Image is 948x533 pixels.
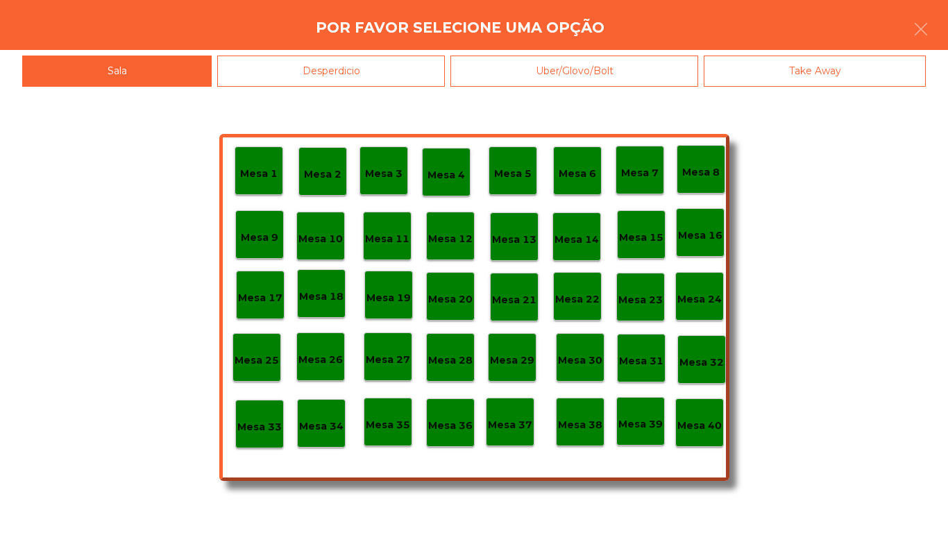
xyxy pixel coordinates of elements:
p: Mesa 25 [235,353,279,369]
div: Take Away [704,56,926,87]
p: Mesa 40 [677,418,722,434]
p: Mesa 32 [679,355,724,371]
p: Mesa 9 [241,230,278,246]
p: Mesa 8 [682,164,720,180]
p: Mesa 24 [677,291,722,307]
p: Mesa 26 [298,352,343,368]
p: Mesa 14 [555,232,599,248]
h4: Por favor selecione uma opção [316,17,604,38]
p: Mesa 4 [428,167,465,183]
p: Mesa 6 [559,166,596,182]
p: Mesa 37 [488,417,532,433]
p: Mesa 17 [238,290,282,306]
p: Mesa 34 [299,418,344,434]
div: Desperdicio [217,56,445,87]
p: Mesa 7 [621,165,659,181]
p: Mesa 38 [558,417,602,433]
div: Uber/Glovo/Bolt [450,56,698,87]
p: Mesa 30 [558,353,602,369]
p: Mesa 28 [428,353,473,369]
p: Mesa 18 [299,289,344,305]
p: Mesa 36 [428,418,473,434]
p: Mesa 12 [428,231,473,247]
p: Mesa 20 [428,291,473,307]
p: Mesa 2 [304,167,341,183]
p: Mesa 21 [492,292,536,308]
p: Mesa 10 [298,231,343,247]
p: Mesa 29 [490,353,534,369]
p: Mesa 27 [366,352,410,368]
p: Mesa 16 [678,228,722,244]
p: Mesa 31 [619,353,663,369]
p: Mesa 3 [365,166,403,182]
p: Mesa 39 [618,416,663,432]
div: Sala [22,56,212,87]
p: Mesa 22 [555,291,600,307]
p: Mesa 13 [492,232,536,248]
p: Mesa 33 [237,419,282,435]
p: Mesa 11 [365,231,409,247]
p: Mesa 35 [366,417,410,433]
p: Mesa 19 [366,290,411,306]
p: Mesa 23 [618,292,663,308]
p: Mesa 1 [240,166,278,182]
p: Mesa 5 [494,166,532,182]
p: Mesa 15 [619,230,663,246]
